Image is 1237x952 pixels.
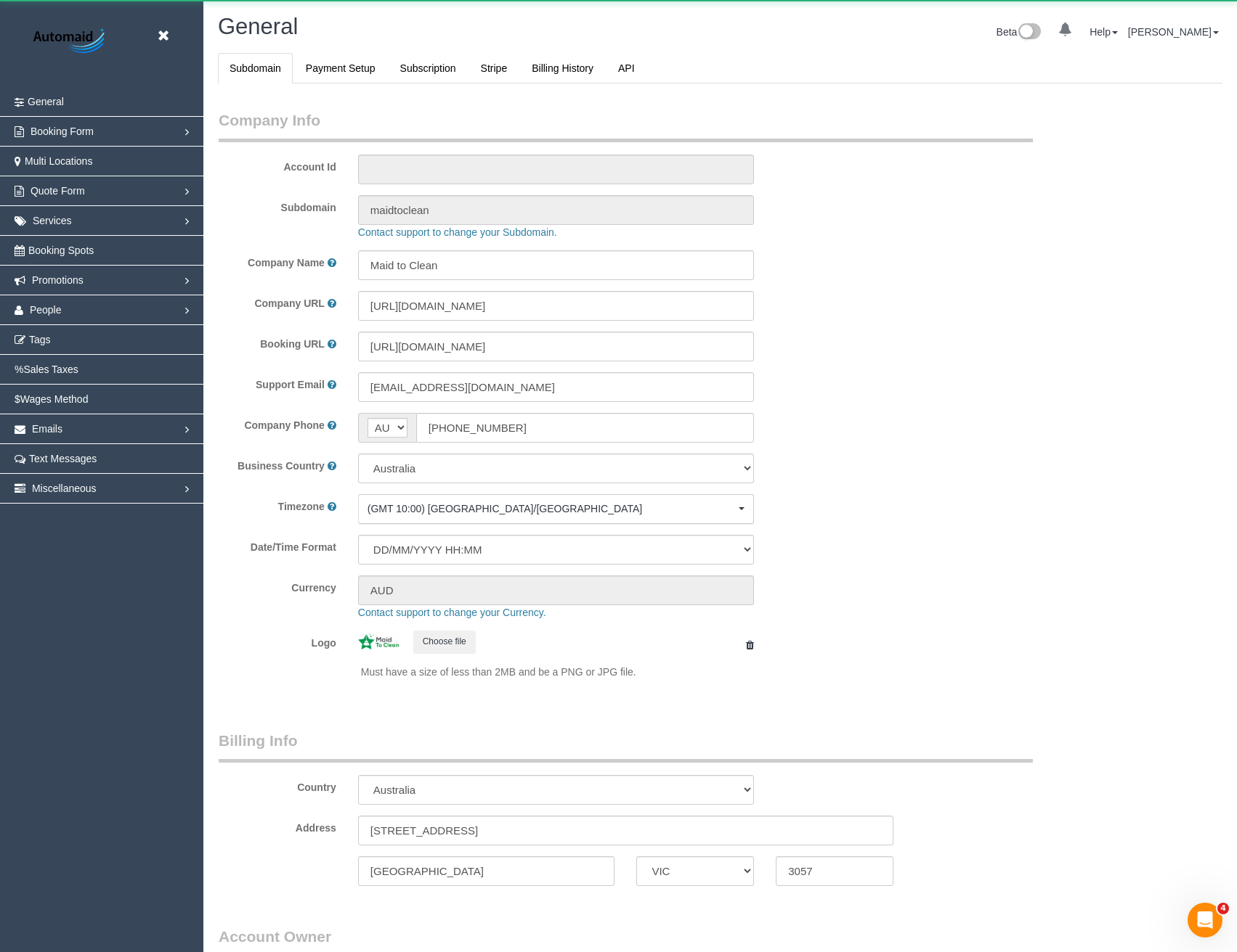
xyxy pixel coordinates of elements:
input: Zip [776,856,893,886]
span: Miscellaneous [32,483,97,494]
iframe: Intercom live chat [1188,903,1222,937]
label: Company Name [248,255,325,270]
label: Date/Time Format [208,535,347,554]
span: General [28,96,64,107]
span: Tags [29,334,51,345]
span: Sales Taxes [23,364,78,375]
img: 367b4035868b057e955216826a9f17c862141b21.jpeg [358,633,399,649]
label: Company URL [254,296,324,311]
span: Services [33,215,72,226]
span: Booking Form [31,126,94,137]
label: Timezone [278,499,325,514]
label: Company Phone [244,418,324,432]
div: Contact support to change your Currency. [347,605,1183,620]
img: New interface [1017,23,1041,42]
button: Choose file [413,631,476,653]
ol: Choose Timezone [358,494,754,524]
span: Quote Form [31,185,85,197]
div: Contact support to change your Subdomain. [347,225,1183,239]
span: People [30,304,62,316]
span: (GMT 10:00) [GEOGRAPHIC_DATA]/[GEOGRAPHIC_DATA] [368,501,735,516]
a: Help [1090,26,1118,38]
p: Must have a size of less than 2MB and be a PNG or JPG file. [361,665,754,679]
label: Support Email [256,377,325,392]
a: API [607,53,646,83]
span: Multi Locations [25,155,92,167]
a: Billing History [520,53,605,83]
input: Phone [416,413,754,443]
a: Subscription [389,53,468,83]
label: Subdomain [208,195,347,215]
legend: Company Info [219,110,1033,142]
label: Booking URL [260,337,325,351]
a: Payment Setup [294,53,387,83]
span: Booking Spots [28,245,94,256]
label: Country [297,780,336,795]
span: 4 [1217,903,1229,914]
label: Account Id [208,155,347,174]
label: Currency [208,575,347,595]
span: Emails [32,423,62,435]
a: Subdomain [218,53,293,83]
button: (GMT 10:00) [GEOGRAPHIC_DATA]/[GEOGRAPHIC_DATA] [358,494,754,524]
label: Business Country [238,459,325,473]
span: Promotions [32,274,84,286]
span: General [218,14,298,39]
input: City [358,856,615,886]
a: Stripe [469,53,519,83]
span: Wages Method [20,393,89,405]
a: Beta [997,26,1042,38]
a: [PERSON_NAME] [1128,26,1219,38]
label: Logo [208,631,347,650]
legend: Billing Info [219,730,1033,763]
label: Address [296,821,336,835]
span: Text Messages [29,453,97,464]
img: Automaid Logo [25,25,116,58]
